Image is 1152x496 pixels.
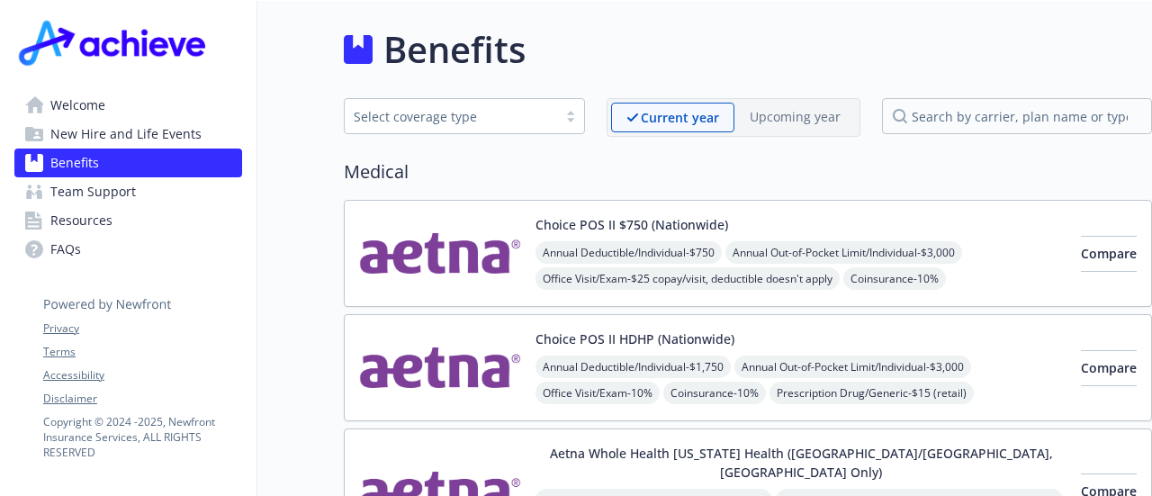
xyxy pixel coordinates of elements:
span: Prescription Drug/Generic - $15 (retail) [769,382,974,404]
img: Aetna Inc carrier logo [359,215,521,292]
span: Compare [1081,359,1137,376]
button: Compare [1081,236,1137,272]
a: Welcome [14,91,242,120]
span: Compare [1081,245,1137,262]
span: Annual Out-of-Pocket Limit/Individual - $3,000 [725,241,962,264]
img: Aetna Inc carrier logo [359,329,521,406]
span: Welcome [50,91,105,120]
a: FAQs [14,235,242,264]
input: search by carrier, plan name or type [882,98,1152,134]
a: Benefits [14,149,242,177]
span: FAQs [50,235,81,264]
span: Office Visit/Exam - 10% [535,382,660,404]
span: Resources [50,206,112,235]
p: Upcoming year [750,107,841,126]
button: Aetna Whole Health [US_STATE] Health ([GEOGRAPHIC_DATA]/[GEOGRAPHIC_DATA], [GEOGRAPHIC_DATA] Only) [535,444,1066,482]
span: New Hire and Life Events [50,120,202,149]
button: Choice POS II $750 (Nationwide) [535,215,728,234]
button: Choice POS II HDHP (Nationwide) [535,329,734,348]
span: Office Visit/Exam - $25 copay/visit, deductible doesn't apply [535,267,840,290]
p: Current year [641,108,719,127]
a: Privacy [43,320,241,337]
span: Benefits [50,149,99,177]
span: Coinsurance - 10% [663,382,766,404]
span: Annual Out-of-Pocket Limit/Individual - $3,000 [734,356,971,378]
a: Team Support [14,177,242,206]
span: Upcoming year [734,103,856,132]
p: Copyright © 2024 - 2025 , Newfront Insurance Services, ALL RIGHTS RESERVED [43,414,241,460]
a: Disclaimer [43,391,241,407]
a: Accessibility [43,367,241,383]
span: Annual Deductible/Individual - $750 [535,241,722,264]
span: Coinsurance - 10% [843,267,946,290]
span: Annual Deductible/Individual - $1,750 [535,356,731,378]
a: New Hire and Life Events [14,120,242,149]
span: Team Support [50,177,136,206]
h2: Medical [344,158,1152,185]
div: Select coverage type [354,107,548,126]
h1: Benefits [383,23,526,77]
a: Terms [43,344,241,360]
button: Compare [1081,350,1137,386]
a: Resources [14,206,242,235]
